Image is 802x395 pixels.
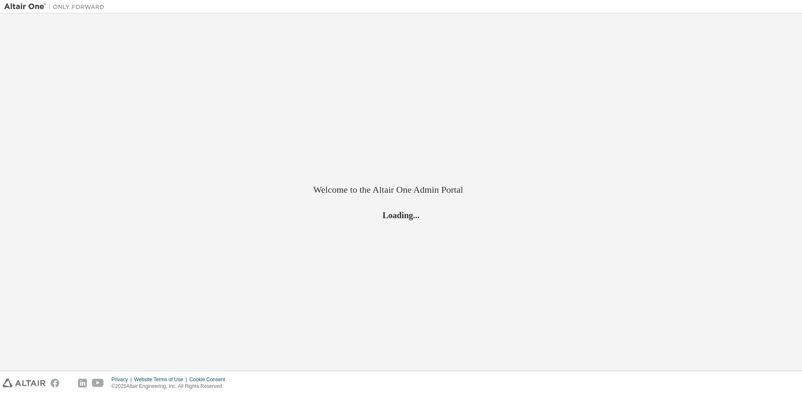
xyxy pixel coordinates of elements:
[313,184,489,196] h2: Welcome to the Altair One Admin Portal
[92,379,104,387] img: youtube.svg
[112,383,230,390] p: © 2025 Altair Engineering, Inc. All Rights Reserved.
[112,376,134,383] div: Privacy
[189,376,230,383] div: Cookie Consent
[4,3,109,11] img: Altair One
[313,209,489,220] h2: Loading...
[78,379,87,387] img: linkedin.svg
[3,379,46,387] img: altair_logo.svg
[51,379,59,387] img: facebook.svg
[134,376,189,383] div: Website Terms of Use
